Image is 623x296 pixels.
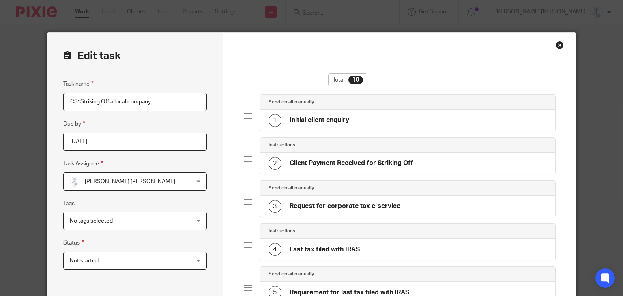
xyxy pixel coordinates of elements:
div: 3 [269,200,281,213]
div: 10 [348,76,363,84]
label: Status [63,238,84,247]
span: [PERSON_NAME] [PERSON_NAME] [85,179,175,184]
h4: Send email manually [269,185,314,191]
h4: Instructions [269,142,295,148]
h4: Send email manually [269,271,314,277]
input: Pick a date [63,133,207,151]
div: 4 [269,243,281,256]
h4: Last tax filed with IRAS [290,245,360,254]
h4: Client Payment Received for Striking Off [290,159,413,167]
div: Close this dialog window [556,41,564,49]
span: No tags selected [70,218,113,224]
img: images.jfif [70,177,79,187]
label: Task name [63,79,94,88]
div: 2 [269,157,281,170]
span: Not started [70,258,99,264]
h2: Edit task [63,49,207,63]
h4: Request for corporate tax e-service [290,202,400,210]
h4: Instructions [269,228,295,234]
label: Tags [63,199,75,208]
div: 1 [269,114,281,127]
h4: Send email manually [269,99,314,105]
label: Task Assignee [63,159,103,168]
label: Due by [63,119,85,129]
div: Total [328,73,367,86]
h4: Initial client enquiry [290,116,349,124]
